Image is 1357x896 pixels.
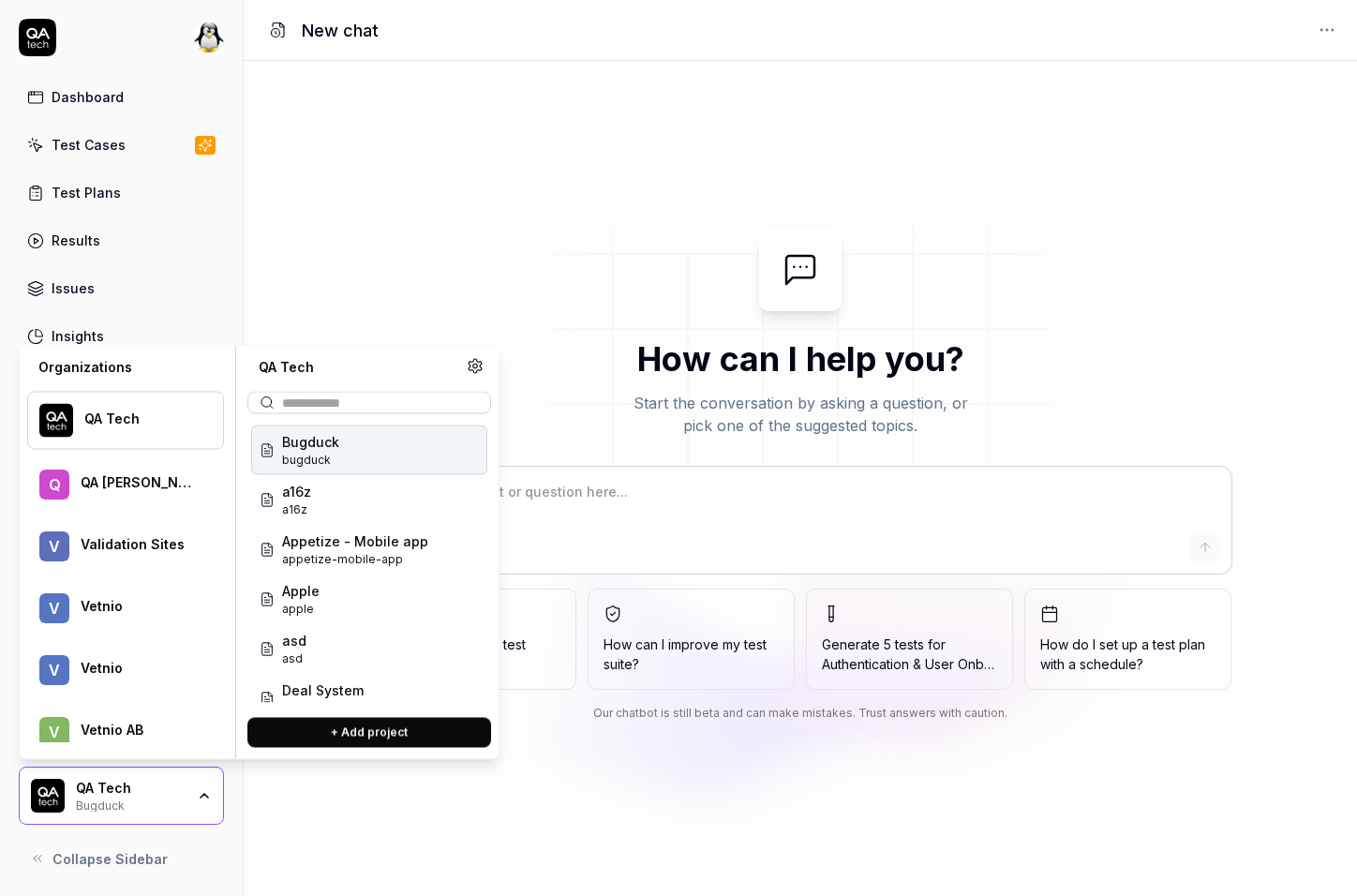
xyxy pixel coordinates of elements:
[81,660,199,677] div: Vetnio
[822,656,1023,672] span: Authentication & User Onboardin
[19,174,224,211] a: Test Plans
[27,705,224,759] button: VVetnio AB
[1040,635,1215,674] span: How do I set up a test plan with a schedule?
[282,482,311,501] span: a16z
[282,581,320,601] span: Apple
[19,222,224,259] a: Results
[52,231,100,250] div: Results
[84,411,199,427] div: QA Tech
[822,635,997,674] span: Generate 5 tests for
[282,700,375,717] span: Project ID: 746Z
[39,531,69,561] span: V
[467,358,484,381] a: Organization settings
[247,718,491,748] button: + Add project
[76,780,185,797] div: QA Tech
[19,767,224,825] button: QA Tech LogoQA TechBugduck
[19,127,224,163] a: Test Cases
[81,598,199,615] div: Vetnio
[806,589,1013,690] button: Generate 5 tests forAuthentication & User Onboardin
[282,551,428,568] span: Project ID: tYQV
[52,278,95,298] div: Issues
[39,470,69,500] span: Q
[19,79,224,115] a: Dashboard
[52,849,168,869] span: Collapse Sidebar
[27,358,224,377] div: Organizations
[81,474,199,491] div: QA Erik Test
[27,392,224,450] button: QA Tech LogoQA Tech
[19,318,224,354] a: Insights
[19,840,224,877] button: Collapse Sidebar
[81,722,199,739] div: Vetnio AB
[282,531,428,551] span: Appetize - Mobile app
[27,519,224,574] button: VValidation Sites
[27,457,224,512] button: QQA [PERSON_NAME]
[27,581,224,635] button: VVetnio
[39,717,69,747] span: V
[52,326,104,346] div: Insights
[282,650,306,667] span: Project ID: VTgx
[282,680,375,700] span: Deal System
[39,593,69,623] span: V
[282,631,306,650] span: asd
[282,432,339,452] span: Bugduck
[194,22,224,52] img: 5eef0e98-4aae-465c-a732-758f13500123.jpeg
[52,135,126,155] div: Test Cases
[369,705,1231,722] div: Our chatbot is still beta and can make mistakes. Trust answers with caution.
[282,601,320,618] span: Project ID: 0zIX
[31,779,65,813] img: QA Tech Logo
[247,422,491,703] div: Suggestions
[247,358,467,377] div: QA Tech
[52,87,124,107] div: Dashboard
[39,404,73,438] img: QA Tech Logo
[39,655,69,685] span: V
[1024,589,1231,690] button: How do I set up a test plan with a schedule?
[76,797,185,812] div: Bugduck
[302,18,379,43] h1: New chat
[604,635,779,674] span: How can I improve my test suite?
[282,452,339,469] span: Project ID: p7tT
[27,643,224,697] button: VVetnio
[282,501,311,518] span: Project ID: oEYH
[52,183,121,202] div: Test Plans
[19,270,224,306] a: Issues
[81,536,199,553] div: Validation Sites
[588,589,795,690] button: How can I improve my test suite?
